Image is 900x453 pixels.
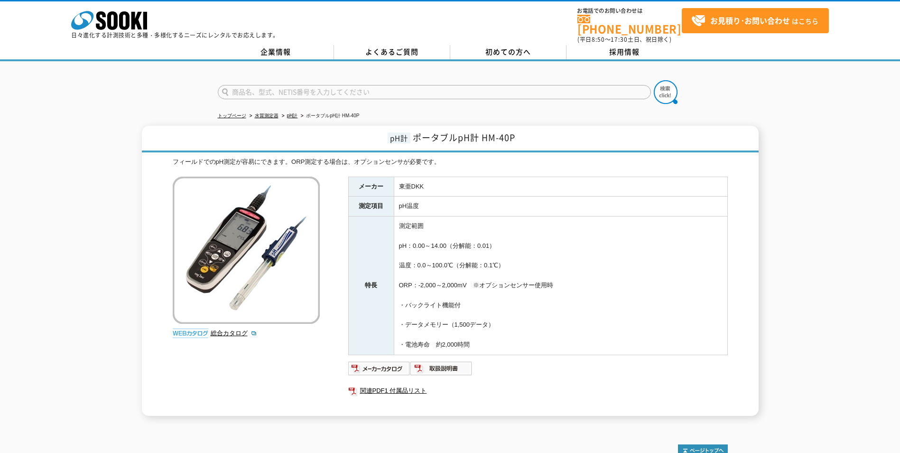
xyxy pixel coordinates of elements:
td: 測定範囲 pH：0.00～14.00（分解能：0.01） 温度：0.0～100.0℃（分解能：0.1℃） ORP：-2,000～2,000mV ※オプションセンサー使用時 ・バックライト機能付 ... [394,217,727,355]
img: メーカーカタログ [348,361,410,376]
a: 総合カタログ [211,330,257,337]
span: お電話でのお問い合わせは [577,8,682,14]
a: 企業情報 [218,45,334,59]
th: メーカー [348,177,394,197]
a: トップページ [218,113,246,118]
span: ポータブルpH計 HM-40P [413,131,515,144]
input: 商品名、型式、NETIS番号を入力してください [218,85,651,99]
span: はこちら [691,14,818,28]
a: [PHONE_NUMBER] [577,15,682,34]
a: 水質測定器 [255,113,278,118]
img: ポータブルpH計 HM-40P [173,177,320,324]
a: 関連PDF1 付属品リスト [348,385,728,397]
th: 特長 [348,217,394,355]
span: 17:30 [611,35,628,44]
td: pH温度 [394,197,727,217]
a: pH計 [287,113,298,118]
span: 初めての方へ [485,47,531,57]
img: btn_search.png [654,80,677,104]
a: 採用情報 [566,45,683,59]
img: webカタログ [173,329,208,338]
img: 取扱説明書 [410,361,473,376]
span: 8:50 [592,35,605,44]
span: (平日 ～ 土日、祝日除く) [577,35,671,44]
a: 取扱説明書 [410,367,473,374]
li: ポータブルpH計 HM-40P [299,111,359,121]
a: よくあるご質問 [334,45,450,59]
th: 測定項目 [348,197,394,217]
strong: お見積り･お問い合わせ [710,15,790,26]
span: pH計 [388,132,410,143]
a: メーカーカタログ [348,367,410,374]
div: フィールドでのpH測定が容易にできます。ORP測定する場合は、オプションセンサが必要です。 [173,157,728,167]
p: 日々進化する計測技術と多種・多様化するニーズにレンタルでお応えします。 [71,32,279,38]
a: 初めての方へ [450,45,566,59]
td: 東亜DKK [394,177,727,197]
a: お見積り･お問い合わせはこちら [682,8,829,33]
